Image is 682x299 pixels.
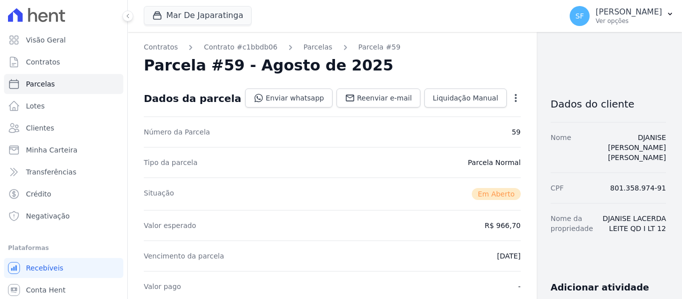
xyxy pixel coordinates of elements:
[497,251,520,261] dd: [DATE]
[4,52,123,72] a: Contratos
[4,206,123,226] a: Negativação
[4,162,123,182] a: Transferências
[4,118,123,138] a: Clientes
[144,188,174,200] dt: Situação
[518,281,521,291] dd: -
[551,213,593,233] dt: Nome da propriedade
[551,281,649,293] h3: Adicionar atividade
[26,167,76,177] span: Transferências
[424,88,507,107] a: Liquidação Manual
[144,220,196,230] dt: Valor esperado
[26,211,70,221] span: Negativação
[596,7,662,17] p: [PERSON_NAME]
[26,123,54,133] span: Clientes
[26,145,77,155] span: Minha Carteira
[26,57,60,67] span: Contratos
[144,92,241,104] div: Dados da parcela
[562,2,682,30] button: SF [PERSON_NAME] Ver opções
[144,56,393,74] h2: Parcela #59 - Agosto de 2025
[468,157,521,167] dd: Parcela Normal
[551,132,571,162] dt: Nome
[4,30,123,50] a: Visão Geral
[576,12,584,19] span: SF
[144,157,198,167] dt: Tipo da parcela
[4,258,123,278] a: Recebíveis
[144,251,224,261] dt: Vencimento da parcela
[4,184,123,204] a: Crédito
[144,42,178,52] a: Contratos
[608,133,666,161] a: DJANISE [PERSON_NAME] [PERSON_NAME]
[26,189,51,199] span: Crédito
[26,263,63,273] span: Recebíveis
[512,127,521,137] dd: 59
[8,242,119,254] div: Plataformas
[144,281,181,291] dt: Valor pago
[551,98,666,110] h3: Dados do cliente
[433,93,498,103] span: Liquidação Manual
[144,127,210,137] dt: Número da Parcela
[144,6,252,25] button: Mar De Japaratinga
[26,101,45,111] span: Lotes
[610,183,666,193] dd: 801.358.974-91
[10,265,34,289] iframe: Intercom live chat
[4,74,123,94] a: Parcelas
[26,79,55,89] span: Parcelas
[601,213,666,233] dd: DJANISE LACERDA LEITE QD I LT 12
[358,42,401,52] a: Parcela #59
[357,93,412,103] span: Reenviar e-mail
[204,42,277,52] a: Contrato #c1bbdb06
[26,285,65,295] span: Conta Hent
[245,88,333,107] a: Enviar whatsapp
[485,220,521,230] dd: R$ 966,70
[26,35,66,45] span: Visão Geral
[596,17,662,25] p: Ver opções
[472,188,521,200] span: Em Aberto
[337,88,420,107] a: Reenviar e-mail
[144,42,521,52] nav: Breadcrumb
[4,140,123,160] a: Minha Carteira
[304,42,333,52] a: Parcelas
[551,183,564,193] dt: CPF
[4,96,123,116] a: Lotes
